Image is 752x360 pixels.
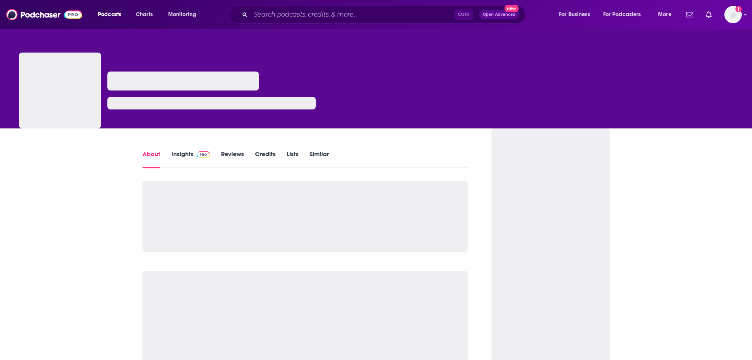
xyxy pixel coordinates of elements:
[553,8,600,21] button: open menu
[168,9,196,20] span: Monitoring
[479,10,519,19] button: Open AdvancedNew
[197,151,210,158] img: Podchaser Pro
[454,9,473,20] span: Ctrl K
[6,7,82,22] img: Podchaser - Follow, Share and Rate Podcasts
[251,8,454,21] input: Search podcasts, credits, & more...
[735,6,742,12] svg: Add a profile image
[221,150,244,168] a: Reviews
[559,9,590,20] span: For Business
[255,150,276,168] a: Credits
[131,8,158,21] a: Charts
[703,8,715,21] a: Show notifications dropdown
[236,6,533,24] div: Search podcasts, credits, & more...
[504,5,519,12] span: New
[287,150,298,168] a: Lists
[598,8,653,21] button: open menu
[143,150,160,168] a: About
[92,8,131,21] button: open menu
[683,8,696,21] a: Show notifications dropdown
[163,8,206,21] button: open menu
[724,6,742,23] img: User Profile
[136,9,153,20] span: Charts
[98,9,121,20] span: Podcasts
[483,13,516,17] span: Open Advanced
[603,9,641,20] span: For Podcasters
[171,150,210,168] a: InsightsPodchaser Pro
[653,8,681,21] button: open menu
[724,6,742,23] span: Logged in as kelsey.marrujo
[309,150,329,168] a: Similar
[658,9,671,20] span: More
[724,6,742,23] button: Show profile menu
